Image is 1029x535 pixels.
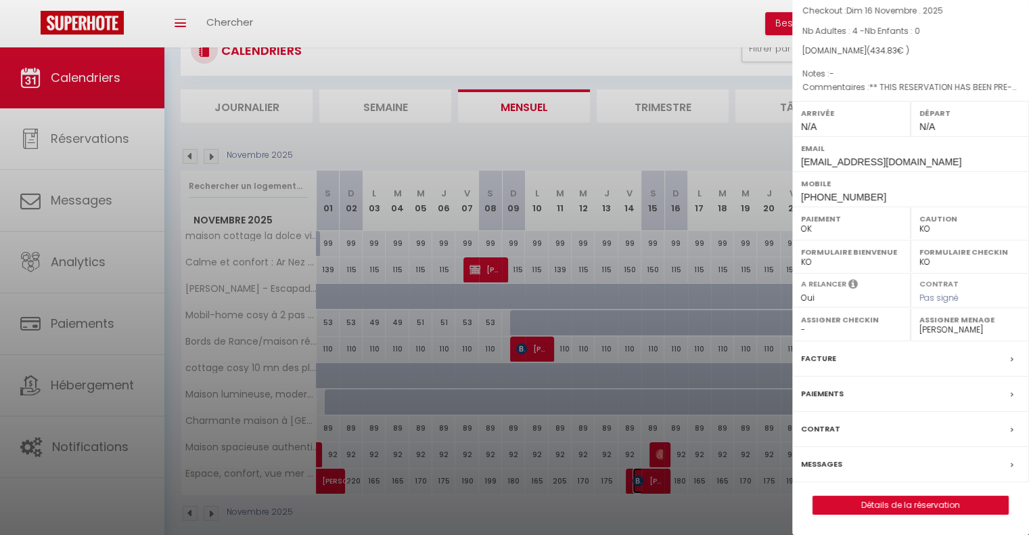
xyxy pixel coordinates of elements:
[802,67,1019,81] p: Notes :
[919,313,1020,326] label: Assigner Menage
[867,45,909,56] span: ( € )
[801,106,902,120] label: Arrivée
[919,278,959,287] label: Contrat
[801,278,846,290] label: A relancer
[801,192,886,202] span: [PHONE_NUMBER]
[801,177,1020,190] label: Mobile
[802,81,1019,94] p: Commentaires :
[801,351,836,366] label: Facture
[802,4,1019,18] p: Checkout :
[919,106,1020,120] label: Départ
[801,313,902,326] label: Assigner Checkin
[919,292,959,303] span: Pas signé
[919,121,935,132] span: N/A
[801,121,817,132] span: N/A
[870,45,897,56] span: 434.83
[865,25,920,37] span: Nb Enfants : 0
[813,496,1009,515] button: Détails de la réservation
[846,5,943,16] span: Dim 16 Novembre . 2025
[801,387,844,401] label: Paiements
[801,457,842,471] label: Messages
[802,25,920,37] span: Nb Adultes : 4 -
[829,68,834,79] span: -
[802,45,1019,58] div: [DOMAIN_NAME]
[801,142,1020,155] label: Email
[801,245,902,259] label: Formulaire Bienvenue
[801,422,840,436] label: Contrat
[801,212,902,226] label: Paiement
[919,212,1020,226] label: Caution
[848,278,858,293] i: Sélectionner OUI si vous souhaiter envoyer les séquences de messages post-checkout
[919,245,1020,259] label: Formulaire Checkin
[801,156,961,167] span: [EMAIL_ADDRESS][DOMAIN_NAME]
[813,496,1008,514] a: Détails de la réservation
